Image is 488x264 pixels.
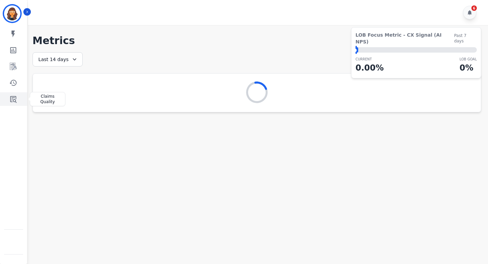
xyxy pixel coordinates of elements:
h1: Metrics [33,35,481,47]
p: LOB Goal [460,57,477,62]
div: Last 14 days [33,52,83,67]
p: 0 % [460,62,477,74]
p: CURRENT [355,57,384,62]
img: Bordered avatar [4,5,20,22]
p: 0.00 % [355,62,384,74]
span: LOB Focus Metric - CX Signal (AI NPS) [355,32,454,45]
span: Past 7 days [454,33,477,44]
div: 6 [471,5,477,11]
div: ⬤ [355,47,358,53]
